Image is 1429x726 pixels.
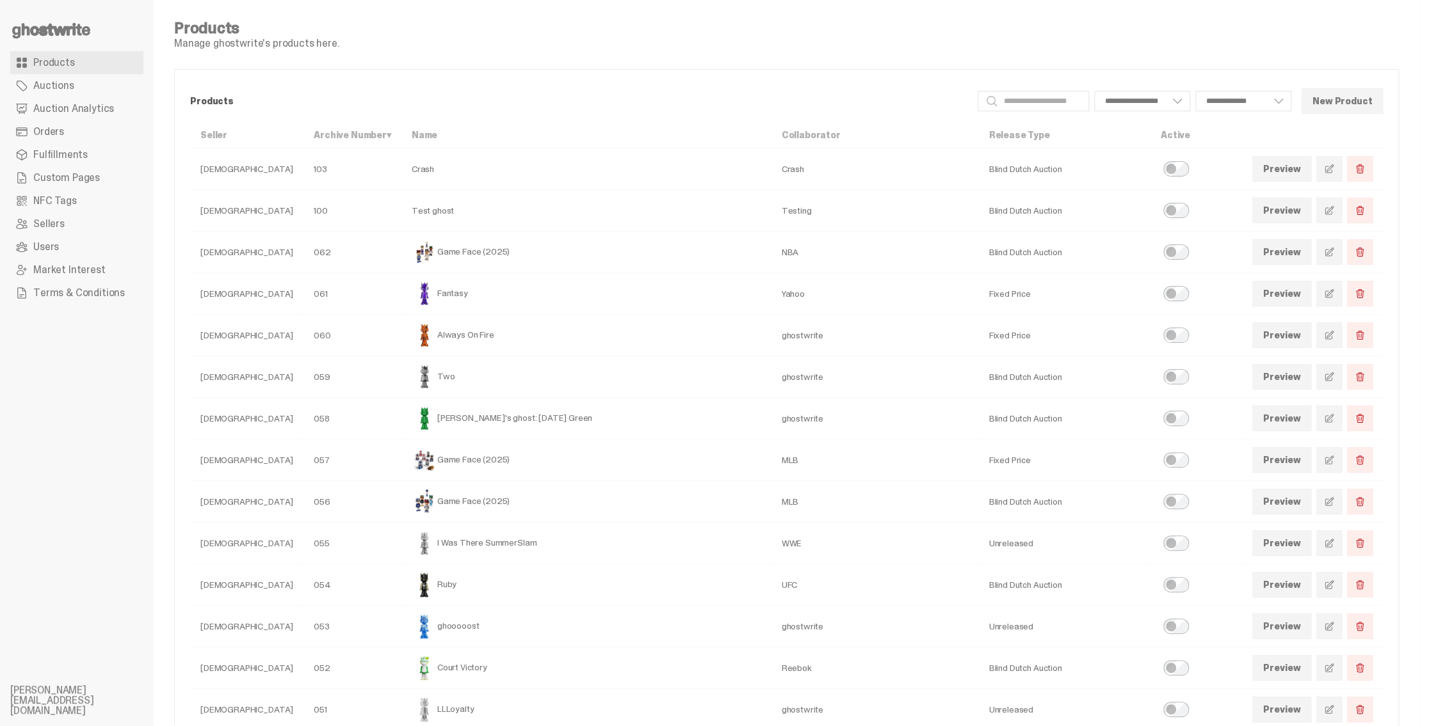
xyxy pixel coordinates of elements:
[401,606,771,647] td: ghooooost
[1252,655,1311,681] a: Preview
[1347,281,1373,306] button: Delete Product
[771,523,978,564] td: WWE
[33,81,74,91] span: Auctions
[1347,530,1373,556] button: Delete Product
[387,129,391,141] span: ▾
[1347,613,1373,639] button: Delete Product
[190,97,967,106] p: Products
[190,523,303,564] td: [DEMOGRAPHIC_DATA]
[10,235,143,258] a: Users
[978,523,1150,564] td: Unreleased
[1252,322,1311,348] a: Preview
[771,439,978,481] td: MLB
[401,647,771,689] td: Court Victory
[174,38,339,49] p: Manage ghostwrite's products here.
[771,647,978,689] td: Reebok
[1347,447,1373,473] button: Delete Product
[771,148,978,190] td: Crash
[1347,239,1373,265] button: Delete Product
[412,530,437,556] img: I Was There SummerSlam
[978,564,1150,606] td: Blind Dutch Auction
[1252,489,1311,514] a: Preview
[1347,655,1373,681] button: Delete Product
[1347,364,1373,390] button: Delete Product
[1252,198,1311,223] a: Preview
[303,190,401,232] td: 100
[1347,697,1373,722] button: Delete Product
[401,398,771,439] td: [PERSON_NAME]'s ghost: [DATE] Green
[303,439,401,481] td: 057
[33,196,77,206] span: NFC Tags
[412,697,437,722] img: LLLoyalty
[1252,156,1311,182] a: Preview
[190,564,303,606] td: [DEMOGRAPHIC_DATA]
[978,122,1150,148] th: Release Type
[190,481,303,523] td: [DEMOGRAPHIC_DATA]
[10,212,143,235] a: Sellers
[10,189,143,212] a: NFC Tags
[1347,489,1373,514] button: Delete Product
[10,143,143,166] a: Fulfillments
[1252,572,1311,597] a: Preview
[401,481,771,523] td: Game Face (2025)
[10,97,143,120] a: Auction Analytics
[978,439,1150,481] td: Fixed Price
[771,356,978,398] td: ghostwrite
[10,51,143,74] a: Products
[412,489,437,514] img: Game Face (2025)
[1252,447,1311,473] a: Preview
[303,356,401,398] td: 059
[412,364,437,390] img: Two
[10,74,143,97] a: Auctions
[771,273,978,315] td: Yahoo
[401,315,771,356] td: Always On Fire
[412,613,437,639] img: ghooooost
[978,148,1150,190] td: Blind Dutch Auction
[771,606,978,647] td: ghostwrite
[190,122,303,148] th: Seller
[303,398,401,439] td: 058
[412,281,437,306] img: Fantasy
[771,122,978,148] th: Collaborator
[190,232,303,273] td: [DEMOGRAPHIC_DATA]
[303,606,401,647] td: 053
[401,273,771,315] td: Fantasy
[1347,572,1373,597] button: Delete Product
[771,481,978,523] td: MLB
[174,20,339,36] h4: Products
[33,58,75,68] span: Products
[401,122,771,148] th: Name
[303,564,401,606] td: 054
[1252,364,1311,390] a: Preview
[412,406,437,431] img: Schrödinger's ghost: Sunday Green
[1347,198,1373,223] button: Delete Product
[401,523,771,564] td: I Was There SummerSlam
[401,148,771,190] td: Crash
[1347,322,1373,348] button: Delete Product
[303,232,401,273] td: 062
[10,120,143,143] a: Orders
[190,315,303,356] td: [DEMOGRAPHIC_DATA]
[33,127,64,137] span: Orders
[10,166,143,189] a: Custom Pages
[303,148,401,190] td: 103
[771,232,978,273] td: NBA
[771,315,978,356] td: ghostwrite
[401,232,771,273] td: Game Face (2025)
[33,104,114,114] span: Auction Analytics
[1252,613,1311,639] a: Preview
[190,398,303,439] td: [DEMOGRAPHIC_DATA]
[33,242,59,252] span: Users
[33,288,125,298] span: Terms & Conditions
[401,190,771,232] td: Test ghost
[314,129,391,141] a: Archive Number▾
[10,258,143,281] a: Market Interest
[10,281,143,304] a: Terms & Conditions
[303,481,401,523] td: 056
[190,190,303,232] td: [DEMOGRAPHIC_DATA]
[978,190,1150,232] td: Blind Dutch Auction
[303,523,401,564] td: 055
[978,232,1150,273] td: Blind Dutch Auction
[401,564,771,606] td: Ruby
[412,572,437,597] img: Ruby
